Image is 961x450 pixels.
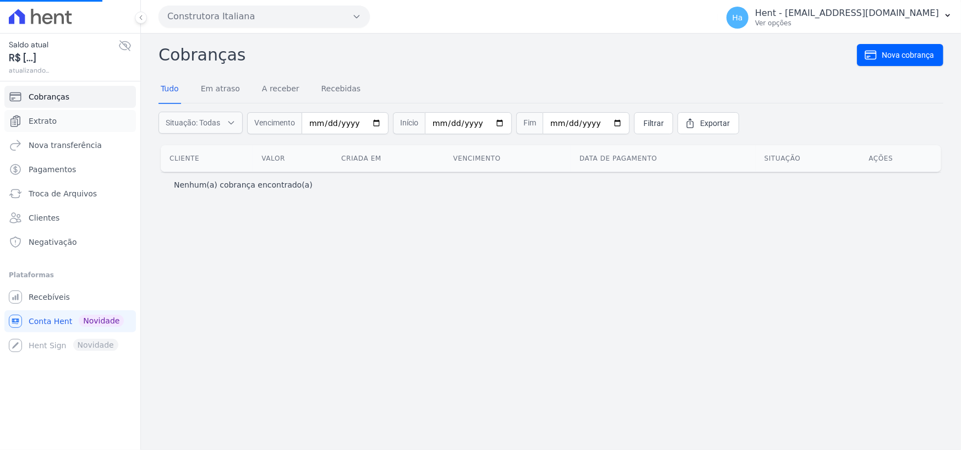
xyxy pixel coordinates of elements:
a: Filtrar [634,112,673,134]
th: Ações [860,145,941,172]
a: Recebíveis [4,286,136,308]
p: Nenhum(a) cobrança encontrado(a) [174,179,313,190]
span: Vencimento [247,112,302,134]
a: Recebidas [319,75,363,104]
span: Cobranças [29,91,69,102]
nav: Sidebar [9,86,132,356]
p: Ver opções [755,19,939,28]
a: Cobranças [4,86,136,108]
span: Situação: Todas [166,117,220,128]
a: Clientes [4,207,136,229]
span: Início [393,112,425,134]
span: Filtrar [643,118,664,129]
span: Clientes [29,212,59,223]
th: Valor [253,145,332,172]
span: Negativação [29,237,77,248]
a: Conta Hent Novidade [4,310,136,332]
span: Troca de Arquivos [29,188,97,199]
span: R$ [...] [9,51,118,65]
a: Extrato [4,110,136,132]
a: Exportar [678,112,739,134]
span: Saldo atual [9,39,118,51]
h2: Cobranças [159,42,857,67]
th: Criada em [332,145,444,172]
span: atualizando... [9,65,118,75]
span: Extrato [29,116,57,127]
a: Nova cobrança [857,44,943,66]
th: Cliente [161,145,253,172]
th: Data de pagamento [571,145,756,172]
a: Nova transferência [4,134,136,156]
span: Exportar [700,118,730,129]
span: Nova transferência [29,140,102,151]
button: Construtora Italiana [159,6,370,28]
a: Em atraso [199,75,242,104]
a: A receber [260,75,302,104]
p: Hent - [EMAIL_ADDRESS][DOMAIN_NAME] [755,8,939,19]
span: Pagamentos [29,164,76,175]
button: Ha Hent - [EMAIL_ADDRESS][DOMAIN_NAME] Ver opções [718,2,961,33]
span: Conta Hent [29,316,72,327]
span: Nova cobrança [882,50,934,61]
div: Plataformas [9,268,132,282]
a: Tudo [159,75,181,104]
a: Negativação [4,231,136,253]
span: Novidade [79,315,124,327]
button: Situação: Todas [159,112,243,134]
span: Fim [516,112,543,134]
a: Pagamentos [4,158,136,180]
th: Situação [756,145,860,172]
th: Vencimento [444,145,571,172]
span: Recebíveis [29,292,70,303]
span: Ha [732,14,742,21]
a: Troca de Arquivos [4,183,136,205]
